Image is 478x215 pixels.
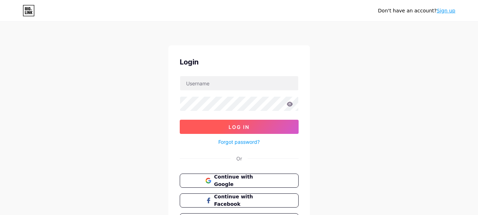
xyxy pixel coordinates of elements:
[180,76,298,90] input: Username
[378,7,455,15] div: Don't have an account?
[437,8,455,13] a: Sign up
[214,193,272,208] span: Continue with Facebook
[180,193,299,208] button: Continue with Facebook
[180,57,299,67] div: Login
[180,120,299,134] button: Log In
[229,124,249,130] span: Log In
[236,155,242,162] div: Or
[180,174,299,188] button: Continue with Google
[218,138,260,146] a: Forgot password?
[214,173,272,188] span: Continue with Google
